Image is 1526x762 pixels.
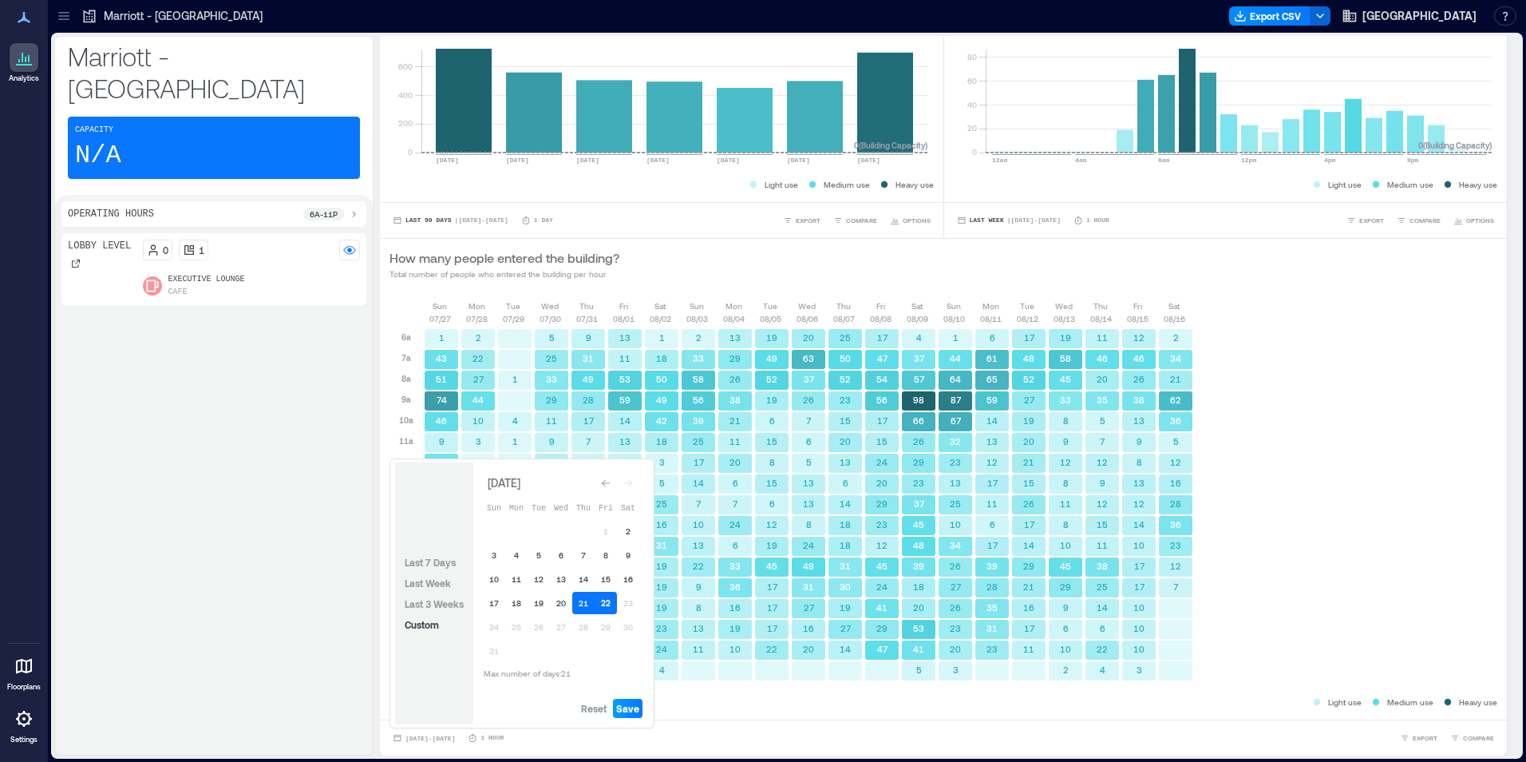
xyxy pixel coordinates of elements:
text: 27 [473,374,484,384]
button: 6 [550,544,572,566]
text: 25 [693,436,704,446]
tspan: 60 [967,76,976,85]
button: 20 [550,592,572,614]
p: Medium use [824,178,870,191]
p: Tue [1020,300,1034,312]
text: 23 [950,457,961,467]
p: 1 Day [534,216,553,225]
text: 50 [656,374,667,384]
p: 07/28 [466,312,488,325]
text: 1 [512,436,518,446]
p: Capacity [75,124,113,137]
text: 61 [986,353,998,363]
text: 32 [950,436,961,446]
text: 9 [1063,436,1069,446]
button: EXPORT [1343,212,1387,228]
p: 1 Hour [1086,216,1109,225]
text: 49 [656,395,667,405]
text: 59 [986,395,998,405]
button: Last 90 Days |[DATE]-[DATE] [389,212,512,228]
text: 6 [806,436,812,446]
text: 25 [840,332,851,343]
p: 08/12 [1017,312,1038,325]
text: 8am [1158,157,1170,164]
p: 6a [401,331,411,343]
button: 17 [483,592,505,614]
text: 4 [916,332,922,343]
text: 87 [951,395,962,405]
p: Marriott - [GEOGRAPHIC_DATA] [104,8,263,24]
text: 20 [840,436,851,446]
span: COMPARE [1409,216,1441,225]
button: 22 [595,592,617,614]
span: Save [616,702,639,715]
text: 9 [549,436,555,446]
text: 9 [586,332,591,343]
p: Mon [982,300,999,312]
text: 19 [1060,332,1071,343]
text: [DATE] [787,157,810,164]
text: 7 [586,436,591,446]
text: 65 [986,374,998,384]
text: 13 [840,457,851,467]
button: Export CSV [1229,6,1311,26]
p: 6a - 11p [310,208,338,220]
text: 45 [1060,374,1071,384]
button: 14 [572,568,595,590]
text: 56 [876,395,888,405]
p: Mon [725,300,742,312]
text: 52 [1023,374,1034,384]
text: 21 [1170,374,1181,384]
text: 21 [729,415,741,426]
button: 21 [572,592,595,614]
p: Cafe [168,286,188,299]
text: 63 [803,353,814,363]
p: Marriott - [GEOGRAPHIC_DATA] [68,40,360,104]
text: [DATE] [576,157,599,164]
button: Reset [578,699,610,718]
text: 9 [623,457,628,467]
button: 15 [595,568,617,590]
text: 12pm [1241,157,1256,164]
p: 07/31 [576,312,598,325]
text: 17 [877,415,888,426]
text: 74 [437,395,447,405]
tspan: 0 [971,147,976,157]
text: 58 [693,374,704,384]
p: Sat [911,300,923,312]
p: Mon [468,300,485,312]
button: Last Week [401,573,454,593]
text: 15 [546,457,557,467]
text: 12 [986,457,998,467]
p: 08/14 [1090,312,1112,325]
p: Sun [947,300,961,312]
text: 28 [583,395,594,405]
text: 12 [1060,457,1071,467]
p: 08/11 [980,312,1002,325]
button: Go to next month [617,472,639,494]
text: 20 [1023,436,1034,446]
text: 7 [806,415,812,426]
text: 57 [914,374,925,384]
button: 5 [528,544,550,566]
text: 11 [1097,332,1108,343]
text: 1 [512,374,518,384]
text: 13 [729,332,741,343]
p: N/A [75,140,121,172]
text: 5 [1100,415,1105,426]
text: 17 [694,457,705,467]
text: 17 [1024,332,1035,343]
text: 53 [619,374,631,384]
text: 4am [1075,157,1087,164]
text: 12am [992,157,1007,164]
p: 08/01 [613,312,635,325]
button: Last 3 Weeks [401,594,467,613]
text: [DATE] [436,157,459,164]
text: 10 [472,415,484,426]
text: 14 [619,415,631,426]
p: Heavy use [895,178,934,191]
button: 8 [595,544,617,566]
text: 15 [840,415,851,426]
text: [DATE] [506,157,529,164]
text: 51 [436,374,447,384]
